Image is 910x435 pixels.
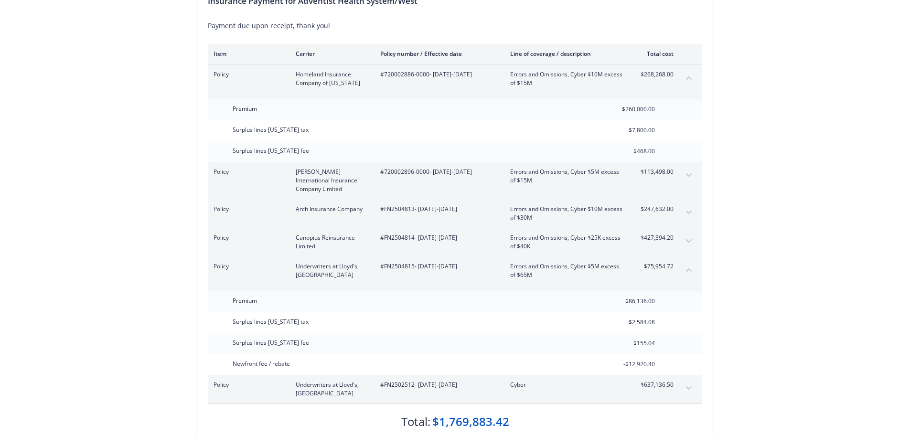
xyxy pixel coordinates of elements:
span: $75,954.72 [638,262,674,271]
input: 0.00 [599,123,661,138]
span: Cyber [510,381,622,389]
span: Underwriters at Lloyd's, [GEOGRAPHIC_DATA] [296,262,365,279]
span: Newfront fee / rebate [233,360,290,368]
span: Surplus lines [US_STATE] fee [233,147,309,155]
button: expand content [681,233,696,249]
span: [PERSON_NAME] International Insurance Company Limited [296,168,365,193]
div: Carrier [296,50,365,58]
span: $427,394.20 [638,233,674,242]
div: $1,769,883.42 [432,414,509,430]
span: Errors and Omissions, Cyber $5M excess of $15M [510,168,622,185]
input: 0.00 [599,144,661,159]
button: collapse content [681,262,696,277]
div: PolicyHomeland Insurance Company of [US_STATE]#720002886-0000- [DATE]-[DATE]Errors and Omissions,... [208,64,702,93]
span: Homeland Insurance Company of [US_STATE] [296,70,365,87]
button: expand content [681,168,696,183]
span: Surplus lines [US_STATE] tax [233,318,309,326]
div: Total cost [638,50,674,58]
span: $637,136.50 [638,381,674,389]
input: 0.00 [599,294,661,308]
div: PolicyUnderwriters at Lloyd's, [GEOGRAPHIC_DATA]#FN2502512- [DATE]-[DATE]Cyber$637,136.50expand c... [208,375,702,403]
span: #720002896-0000 - [DATE]-[DATE] [380,168,495,176]
span: Surplus lines [US_STATE] fee [233,339,309,347]
span: Errors and Omissions, Cyber $10M excess of $30M [510,205,622,222]
input: 0.00 [599,336,661,350]
span: #FN2502512 - [DATE]-[DATE] [380,381,495,389]
span: Errors and Omissions, Cyber $25K excess of $40K [510,233,622,251]
div: PolicyArch Insurance Company#FN2504813- [DATE]-[DATE]Errors and Omissions, Cyber $10M excess of $... [208,199,702,228]
span: $268,268.00 [638,70,674,79]
span: Policy [214,381,280,389]
div: PolicyCanopius Reinsurance Limited#FN2504814- [DATE]-[DATE]Errors and Omissions, Cyber $25K exces... [208,228,702,256]
div: PolicyUnderwriters at Lloyd's, [GEOGRAPHIC_DATA]#FN2504815- [DATE]-[DATE]Errors and Omissions, Cy... [208,256,702,285]
span: Arch Insurance Company [296,205,365,213]
div: Item [214,50,280,58]
span: $113,498.00 [638,168,674,176]
span: Policy [214,262,280,271]
button: expand content [681,381,696,396]
input: 0.00 [599,102,661,117]
span: #FN2504815 - [DATE]-[DATE] [380,262,495,271]
span: Policy [214,70,280,79]
div: Policy[PERSON_NAME] International Insurance Company Limited#720002896-0000- [DATE]-[DATE]Errors a... [208,162,702,199]
button: collapse content [681,70,696,85]
span: #FN2504814 - [DATE]-[DATE] [380,233,495,242]
div: Line of coverage / description [510,50,622,58]
input: 0.00 [599,357,661,371]
span: Premium [233,105,257,113]
span: Errors and Omissions, Cyber $5M excess of $65M [510,262,622,279]
span: Errors and Omissions, Cyber $10M excess of $15M [510,70,622,87]
span: Policy [214,233,280,242]
span: Canopius Reinsurance Limited [296,233,365,251]
div: Payment due upon receipt, thank you! [208,21,702,31]
span: $247,632.00 [638,205,674,213]
span: #FN2504813 - [DATE]-[DATE] [380,205,495,213]
span: Policy [214,168,280,176]
button: expand content [681,205,696,220]
input: 0.00 [599,315,661,329]
div: Policy number / Effective date [380,50,495,58]
span: Underwriters at Lloyd's, [GEOGRAPHIC_DATA] [296,381,365,398]
span: Policy [214,205,280,213]
span: Surplus lines [US_STATE] tax [233,126,309,134]
div: Total: [401,414,430,430]
span: Premium [233,297,257,305]
span: #720002886-0000 - [DATE]-[DATE] [380,70,495,79]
